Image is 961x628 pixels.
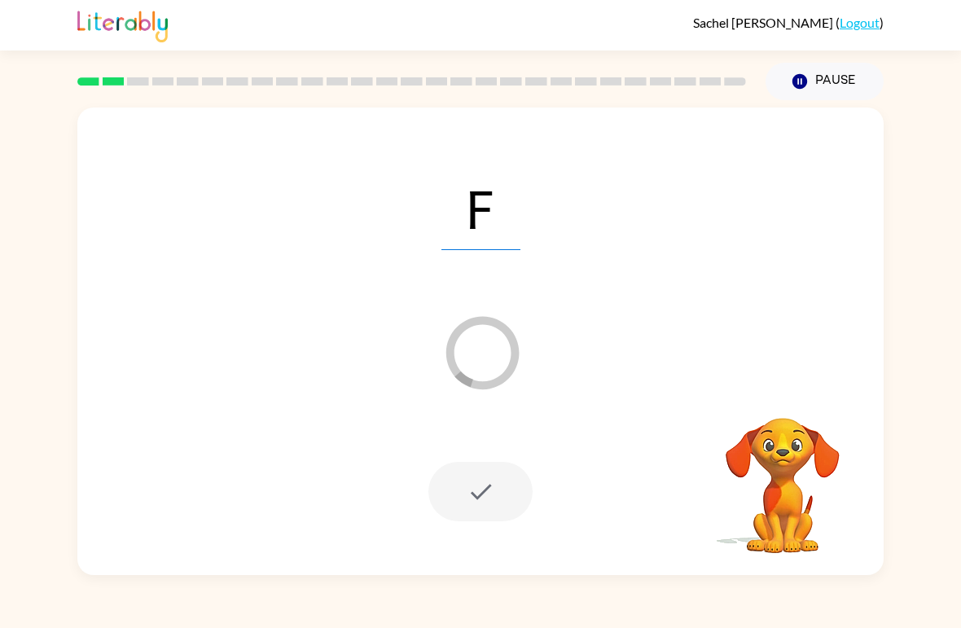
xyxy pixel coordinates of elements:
video: Your browser must support playing .mp4 files to use Literably. Please try using another browser. [701,393,864,556]
a: Logout [840,15,880,30]
span: F [441,165,520,250]
button: Pause [766,63,884,100]
img: Literably [77,7,168,42]
div: ( ) [693,15,884,30]
span: Sachel [PERSON_NAME] [693,15,836,30]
